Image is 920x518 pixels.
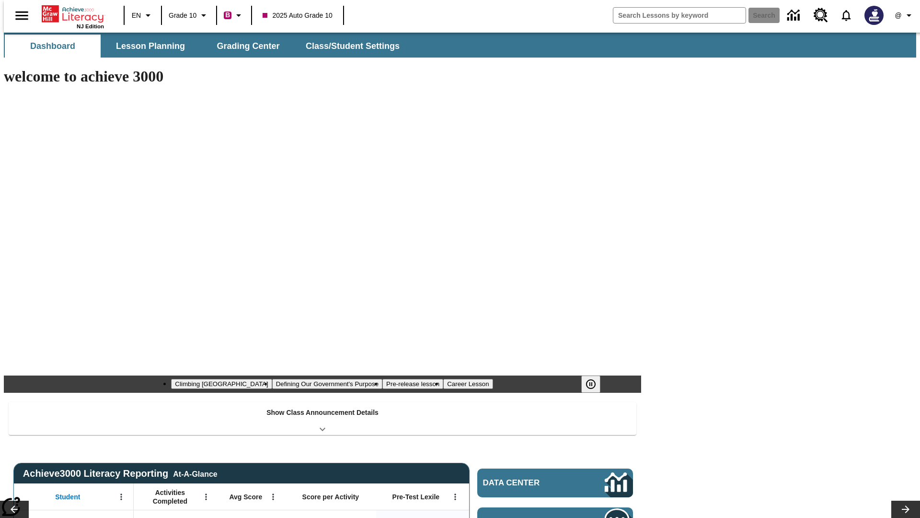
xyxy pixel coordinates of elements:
img: Avatar [864,6,884,25]
span: 2025 Auto Grade 10 [263,11,332,21]
span: Student [55,493,80,501]
span: Avg Score [229,493,262,501]
div: SubNavbar [4,35,408,58]
span: Achieve3000 Literacy Reporting [23,468,218,479]
a: Resource Center, Will open in new tab [808,2,834,28]
button: Lesson Planning [103,35,198,58]
button: Pause [581,376,600,393]
a: Home [42,4,104,24]
button: Boost Class color is violet red. Change class color [220,7,248,24]
button: Grading Center [200,35,296,58]
div: Home [42,3,104,29]
button: Dashboard [5,35,101,58]
span: NJ Edition [77,24,104,29]
button: Slide 3 Pre-release lesson [382,379,443,389]
a: Data Center [477,469,633,497]
input: search field [613,8,746,23]
button: Slide 2 Defining Our Government's Purpose [272,379,382,389]
div: At-A-Glance [173,468,217,479]
div: SubNavbar [4,33,916,58]
button: Open Menu [266,490,280,504]
button: Open Menu [448,490,462,504]
button: Profile/Settings [889,7,920,24]
span: @ [895,11,901,21]
button: Open Menu [199,490,213,504]
a: Data Center [782,2,808,29]
button: Grade: Grade 10, Select a grade [165,7,213,24]
span: Score per Activity [302,493,359,501]
button: Open Menu [114,490,128,504]
button: Class/Student Settings [298,35,407,58]
span: B [225,9,230,21]
span: Activities Completed [138,488,202,506]
button: Open side menu [8,1,36,30]
a: Notifications [834,3,859,28]
span: Pre-Test Lexile [392,493,440,501]
span: Data Center [483,478,573,488]
button: Lesson carousel, Next [891,501,920,518]
div: Pause [581,376,610,393]
button: Language: EN, Select a language [127,7,158,24]
span: Grade 10 [169,11,196,21]
button: Slide 1 Climbing Mount Tai [171,379,272,389]
button: Slide 4 Career Lesson [443,379,493,389]
h1: welcome to achieve 3000 [4,68,641,85]
span: EN [132,11,141,21]
div: Show Class Announcement Details [9,402,636,435]
button: Select a new avatar [859,3,889,28]
p: Show Class Announcement Details [266,408,379,418]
